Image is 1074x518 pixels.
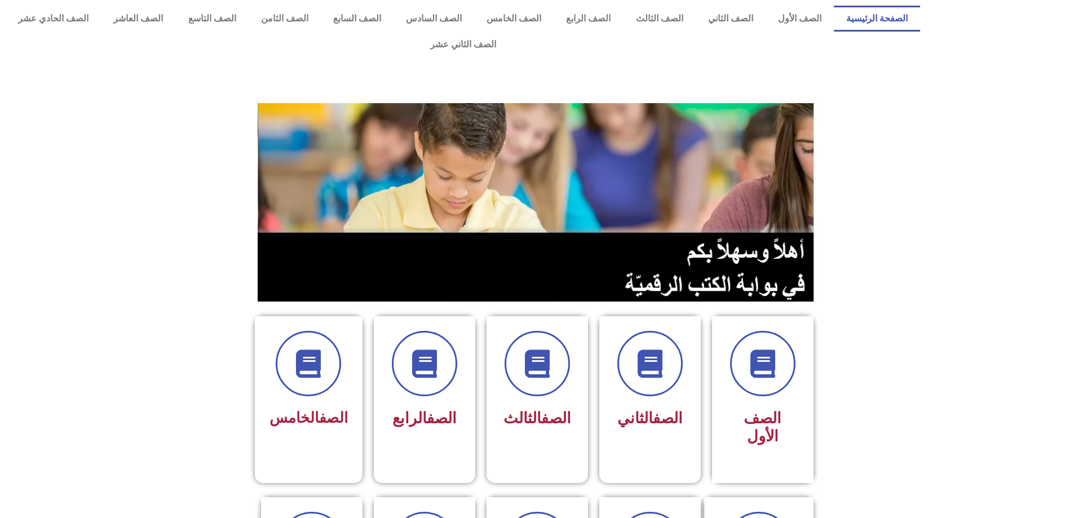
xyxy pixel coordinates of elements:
span: الرابع [392,409,457,427]
a: الصف السادس [394,6,474,32]
span: الصف الأول [744,409,781,445]
a: الصف الأول [766,6,834,32]
a: الصف [427,409,457,427]
a: الصف [541,409,571,427]
a: الصف [653,409,683,427]
span: الثاني [617,409,683,427]
a: الصف الثاني عشر [6,32,920,57]
a: الصف الحادي عشر [6,6,101,32]
span: الخامس [269,409,348,426]
span: الثالث [503,409,571,427]
a: الصف الخامس [474,6,554,32]
a: الصف الثاني [696,6,766,32]
a: الصف التاسع [175,6,248,32]
a: الصف [319,409,348,426]
a: الصف السابع [321,6,394,32]
a: الصف العاشر [101,6,175,32]
a: الصف الثامن [249,6,321,32]
a: الصف الثالث [623,6,695,32]
a: الصف الرابع [554,6,623,32]
a: الصفحة الرئيسية [834,6,920,32]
